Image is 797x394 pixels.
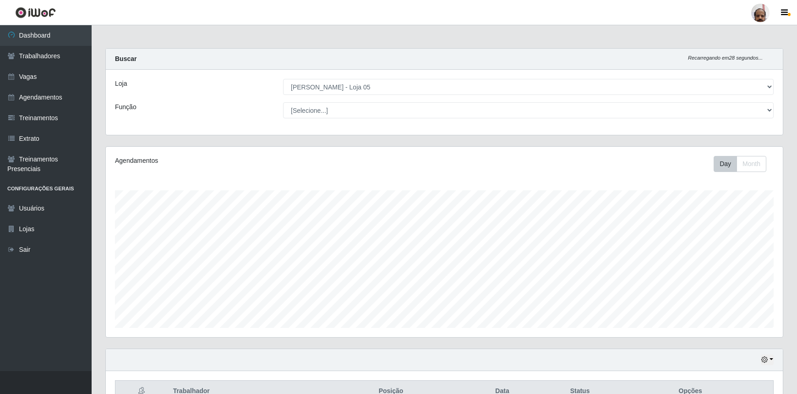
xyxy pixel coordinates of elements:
button: Month [737,156,766,172]
label: Função [115,102,136,112]
div: Agendamentos [115,156,382,166]
strong: Buscar [115,55,136,62]
i: Recarregando em 28 segundos... [688,55,763,61]
img: CoreUI Logo [15,7,56,18]
div: Toolbar with button groups [714,156,774,172]
label: Loja [115,79,127,89]
div: First group [714,156,766,172]
button: Day [714,156,737,172]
